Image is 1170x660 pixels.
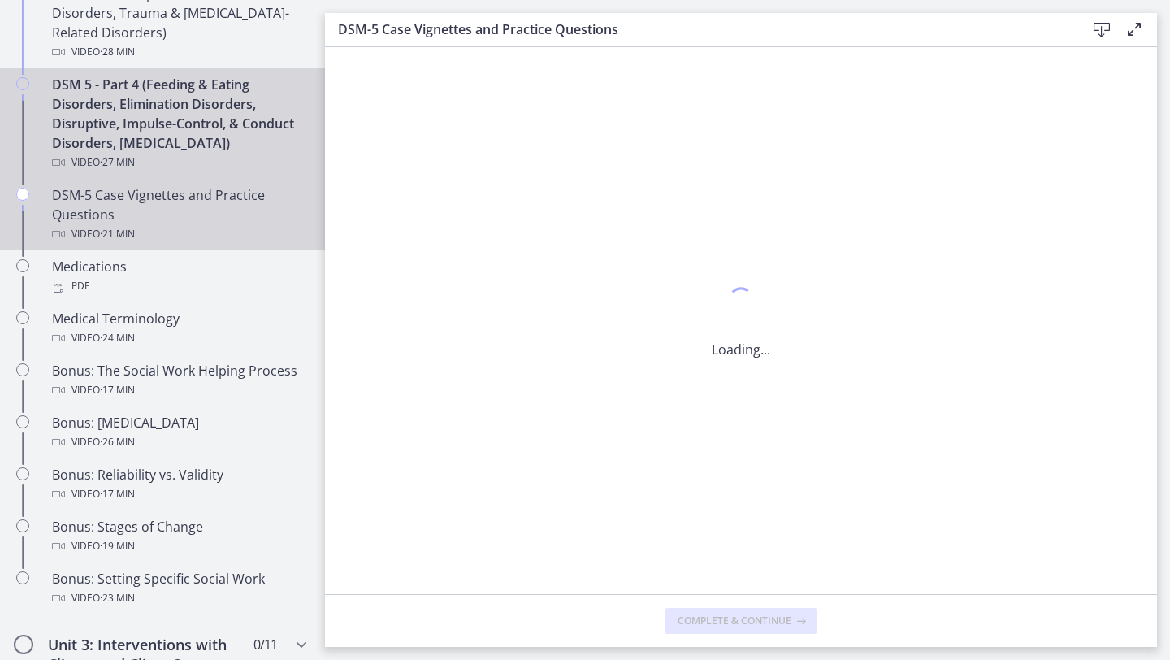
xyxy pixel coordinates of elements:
[52,484,305,504] div: Video
[52,588,305,608] div: Video
[712,283,770,320] div: 1
[100,588,135,608] span: · 23 min
[52,224,305,244] div: Video
[52,185,305,244] div: DSM-5 Case Vignettes and Practice Questions
[52,276,305,296] div: PDF
[100,153,135,172] span: · 27 min
[100,536,135,556] span: · 19 min
[52,153,305,172] div: Video
[52,257,305,296] div: Medications
[100,484,135,504] span: · 17 min
[52,361,305,400] div: Bonus: The Social Work Helping Process
[100,380,135,400] span: · 17 min
[100,224,135,244] span: · 21 min
[52,536,305,556] div: Video
[52,569,305,608] div: Bonus: Setting Specific Social Work
[100,328,135,348] span: · 24 min
[52,328,305,348] div: Video
[100,42,135,62] span: · 28 min
[52,413,305,452] div: Bonus: [MEDICAL_DATA]
[665,608,817,634] button: Complete & continue
[100,432,135,452] span: · 26 min
[52,75,305,172] div: DSM 5 - Part 4 (Feeding & Eating Disorders, Elimination Disorders, Disruptive, Impulse-Control, &...
[678,614,791,627] span: Complete & continue
[253,635,277,654] span: 0 / 11
[52,465,305,504] div: Bonus: Reliability vs. Validity
[52,517,305,556] div: Bonus: Stages of Change
[52,42,305,62] div: Video
[338,20,1059,39] h3: DSM-5 Case Vignettes and Practice Questions
[52,309,305,348] div: Medical Terminology
[52,432,305,452] div: Video
[52,380,305,400] div: Video
[712,340,770,359] p: Loading...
